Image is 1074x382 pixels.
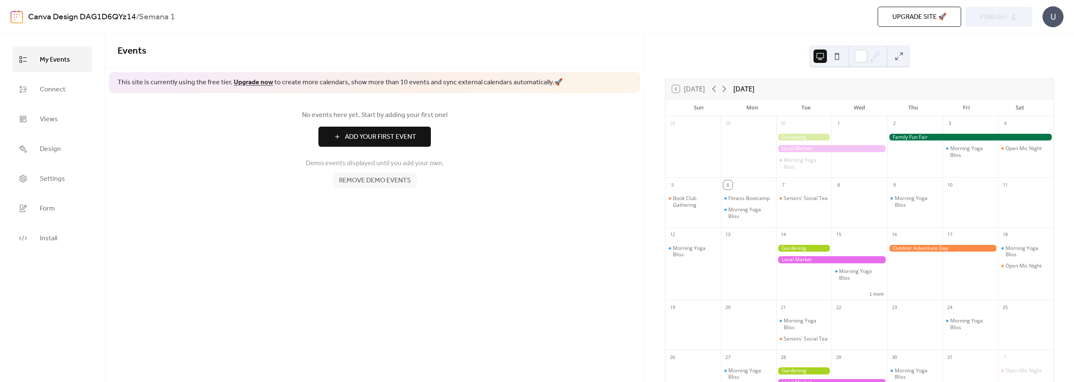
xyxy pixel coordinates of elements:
[839,268,884,281] div: Morning Yoga Bliss
[779,99,833,116] div: Tue
[117,78,563,87] span: This site is currently using the free tier. to create more calendars, show more than 10 events an...
[887,195,943,208] div: Morning Yoga Bliss
[728,206,773,219] div: Morning Yoga Bliss
[1001,180,1010,190] div: 11
[890,180,899,190] div: 9
[672,99,726,116] div: Sun
[1006,367,1042,374] div: Open Mic Night
[895,195,939,208] div: Morning Yoga Bliss
[950,145,995,158] div: Morning Yoga Bliss
[878,7,961,27] button: Upgrade site 🚀
[943,317,998,330] div: Morning Yoga Bliss
[10,10,23,23] img: logo
[1043,6,1064,27] div: U
[728,367,773,380] div: Morning Yoga Bliss
[998,245,1053,258] div: Morning Yoga Bliss
[890,303,899,312] div: 23
[723,180,733,190] div: 6
[13,225,92,251] a: Install
[784,157,828,170] div: Morning Yoga Bliss
[784,195,828,202] div: Seniors' Social Tea
[834,230,843,239] div: 15
[1001,303,1010,312] div: 25
[779,230,788,239] div: 14
[945,353,954,362] div: 31
[13,106,92,132] a: Views
[779,303,788,312] div: 21
[40,202,55,215] span: Form
[721,206,776,219] div: Morning Yoga Bliss
[832,268,887,281] div: Morning Yoga Bliss
[998,367,1053,374] div: Open Mic Night
[117,42,146,60] span: Events
[40,143,61,156] span: Design
[117,127,632,147] a: Add Your First Event
[1001,353,1010,362] div: 1
[1006,245,1050,258] div: Morning Yoga Bliss
[945,303,954,312] div: 24
[1001,230,1010,239] div: 18
[668,353,677,362] div: 26
[318,127,431,147] button: Add Your First Event
[776,245,832,252] div: Gardening Workshop
[40,53,70,66] span: My Events
[886,99,940,116] div: Thu
[887,367,943,380] div: Morning Yoga Bliss
[13,136,92,161] a: Design
[945,119,954,128] div: 3
[721,195,776,202] div: Fitness Bootcamp
[776,335,832,342] div: Seniors' Social Tea
[866,290,887,297] button: 1 more
[834,303,843,312] div: 22
[13,166,92,191] a: Settings
[776,195,832,202] div: Seniors' Social Tea
[723,303,733,312] div: 20
[833,99,886,116] div: Wed
[40,113,58,126] span: Views
[668,303,677,312] div: 19
[723,230,733,239] div: 13
[945,180,954,190] div: 10
[306,159,444,169] span: Demo events displayed until you add your own.
[943,145,998,158] div: Morning Yoga Bliss
[339,176,411,186] span: Remove demo events
[945,230,954,239] div: 17
[993,99,1047,116] div: Sat
[13,47,92,72] a: My Events
[779,180,788,190] div: 7
[1006,145,1042,152] div: Open Mic Night
[668,180,677,190] div: 5
[728,195,770,202] div: Fitness Bootcamp
[40,83,65,96] span: Connect
[721,367,776,380] div: Morning Yoga Bliss
[950,317,995,330] div: Morning Yoga Bliss
[40,172,65,185] span: Settings
[665,245,721,258] div: Morning Yoga Bliss
[892,12,946,22] span: Upgrade site 🚀
[40,232,57,245] span: Install
[784,317,828,330] div: Morning Yoga Bliss
[940,99,993,116] div: Fri
[723,119,733,128] div: 29
[673,195,717,208] div: Book Club Gathering
[776,317,832,330] div: Morning Yoga Bliss
[890,119,899,128] div: 2
[1001,119,1010,128] div: 4
[726,99,779,116] div: Mon
[117,110,632,120] span: No events here yet. Start by adding your first one!
[139,9,175,25] b: Semana 1
[776,157,832,170] div: Morning Yoga Bliss
[333,173,417,188] button: Remove demo events
[13,195,92,221] a: Form
[234,76,273,89] a: Upgrade now
[776,145,887,152] div: Local Market
[998,262,1053,269] div: Open Mic Night
[834,353,843,362] div: 29
[834,180,843,190] div: 8
[723,353,733,362] div: 27
[665,195,721,208] div: Book Club Gathering
[895,367,939,380] div: Morning Yoga Bliss
[668,119,677,128] div: 28
[673,245,717,258] div: Morning Yoga Bliss
[784,335,828,342] div: Seniors' Social Tea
